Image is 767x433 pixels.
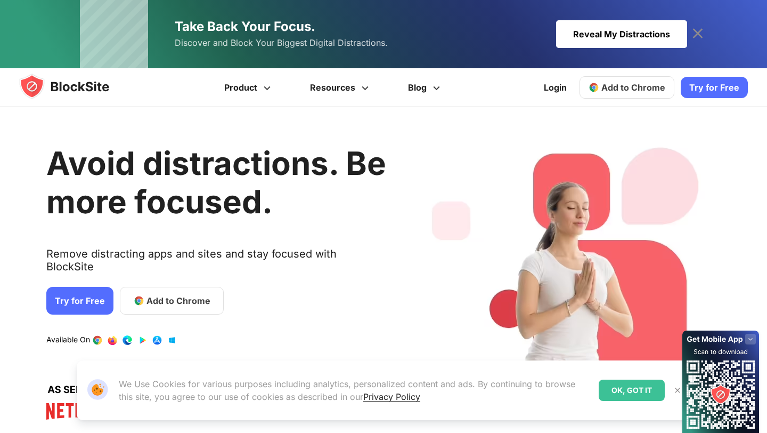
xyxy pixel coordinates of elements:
[681,77,748,98] a: Try for Free
[46,247,386,282] text: Remove distracting apps and sites and stay focused with BlockSite
[589,82,599,93] img: chrome-icon.svg
[46,144,386,221] h1: Avoid distractions. Be more focused.
[580,76,674,99] a: Add to Chrome
[175,19,315,34] span: Take Back Your Focus.
[206,68,292,107] a: Product
[363,391,420,402] a: Privacy Policy
[556,20,687,48] div: Reveal My Distractions
[390,68,461,107] a: Blog
[175,35,388,51] span: Discover and Block Your Biggest Digital Distractions.
[673,386,682,395] img: Close
[19,74,130,99] img: blocksite-icon.5d769676.svg
[146,294,210,307] span: Add to Chrome
[601,82,665,93] span: Add to Chrome
[599,380,665,401] div: OK, GOT IT
[671,383,684,397] button: Close
[292,68,390,107] a: Resources
[120,287,224,315] a: Add to Chrome
[46,335,90,346] text: Available On
[537,75,573,100] a: Login
[119,378,590,403] p: We Use Cookies for various purposes including analytics, personalized content and ads. By continu...
[46,287,113,315] a: Try for Free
